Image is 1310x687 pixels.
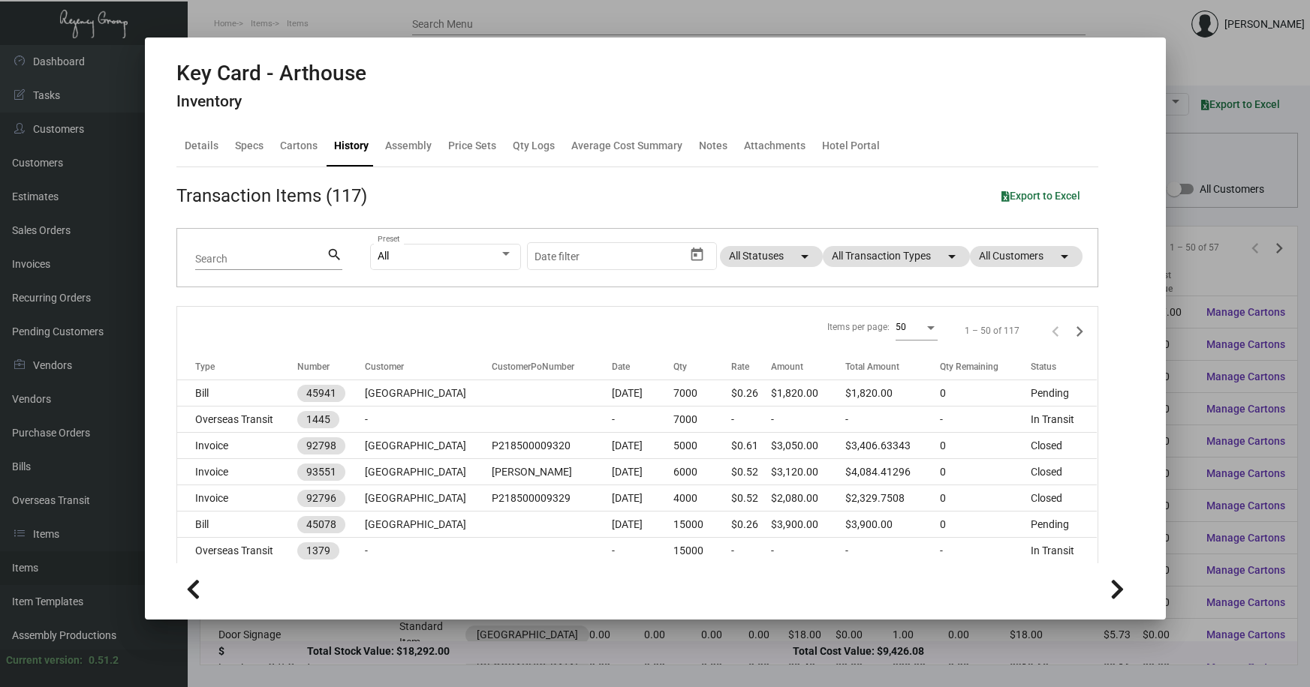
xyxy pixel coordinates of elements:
div: History [334,138,369,154]
td: $0.52 [731,459,771,485]
div: 0.51.2 [89,652,119,668]
td: - [845,406,940,433]
td: 15000 [673,511,732,538]
div: Rate [731,360,749,373]
td: Invoice [177,433,297,459]
div: Items per page: [827,320,890,334]
td: Closed [1031,485,1098,511]
td: Closed [1031,459,1098,485]
td: $3,900.00 [771,511,845,538]
h2: Key Card - Arthouse [176,61,366,86]
td: P218500009320 [492,433,612,459]
div: Date [612,360,673,373]
td: [DATE] [612,511,673,538]
mat-chip: All Customers [970,246,1083,267]
mat-chip: 92796 [297,490,345,507]
div: CustomerPoNumber [492,360,574,373]
mat-icon: search [327,246,342,264]
td: $2,080.00 [771,485,845,511]
div: Number [297,360,330,373]
td: [DATE] [612,380,673,406]
td: $3,120.00 [771,459,845,485]
div: Qty Remaining [940,360,1030,373]
div: Type [195,360,215,373]
div: Specs [235,138,264,154]
td: [GEOGRAPHIC_DATA] [365,380,492,406]
mat-chip: 1379 [297,542,339,559]
div: Average Cost Summary [571,138,682,154]
td: $3,900.00 [845,511,940,538]
td: 7000 [673,380,732,406]
td: 15000 [673,538,732,564]
mat-chip: 93551 [297,463,345,481]
td: $2,329.7508 [845,485,940,511]
td: P218500009329 [492,485,612,511]
h4: Inventory [176,92,366,111]
td: In Transit [1031,406,1098,433]
div: Amount [771,360,845,373]
input: End date [594,250,666,262]
div: Status [1031,360,1098,373]
div: Type [195,360,297,373]
td: $0.61 [731,433,771,459]
td: 7000 [673,406,732,433]
span: All [378,250,389,262]
button: Previous page [1043,319,1068,343]
div: Total Amount [845,360,940,373]
td: - [731,406,771,433]
div: Customer [365,360,492,373]
div: Date [612,360,630,373]
td: [GEOGRAPHIC_DATA] [365,459,492,485]
td: - [771,538,845,564]
td: Pending [1031,511,1098,538]
td: [GEOGRAPHIC_DATA] [365,485,492,511]
td: Overseas Transit [177,538,297,564]
mat-icon: arrow_drop_down [943,247,961,265]
div: Qty Remaining [940,360,998,373]
div: Hotel Portal [822,138,880,154]
td: [DATE] [612,459,673,485]
div: Assembly [385,138,432,154]
div: CustomerPoNumber [492,360,612,373]
td: $4,084.41296 [845,459,940,485]
td: - [731,538,771,564]
td: [DATE] [612,433,673,459]
td: 6000 [673,459,732,485]
div: Qty [673,360,732,373]
div: Qty Logs [513,138,555,154]
td: Bill [177,511,297,538]
td: - [365,406,492,433]
td: [GEOGRAPHIC_DATA] [365,433,492,459]
button: Open calendar [685,242,709,266]
div: Number [297,360,365,373]
mat-select: Items per page: [896,321,938,333]
td: Overseas Transit [177,406,297,433]
td: 0 [940,511,1030,538]
td: Closed [1031,433,1098,459]
div: Price Sets [448,138,496,154]
td: - [771,406,845,433]
td: Pending [1031,380,1098,406]
td: In Transit [1031,538,1098,564]
div: Qty [673,360,687,373]
mat-icon: arrow_drop_down [796,247,814,265]
td: - [612,538,673,564]
td: 0 [940,485,1030,511]
div: Cartons [280,138,318,154]
button: Export to Excel [989,182,1092,209]
td: $1,820.00 [845,380,940,406]
mat-icon: arrow_drop_down [1056,247,1074,265]
div: Status [1031,360,1056,373]
td: $0.26 [731,380,771,406]
td: - [940,538,1030,564]
div: Notes [699,138,727,154]
div: Amount [771,360,803,373]
td: $0.52 [731,485,771,511]
td: Invoice [177,485,297,511]
div: Transaction Items (117) [176,182,367,209]
span: 50 [896,322,906,332]
mat-chip: All Statuses [720,246,823,267]
td: 5000 [673,433,732,459]
mat-chip: 45941 [297,385,345,402]
td: - [845,538,940,564]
